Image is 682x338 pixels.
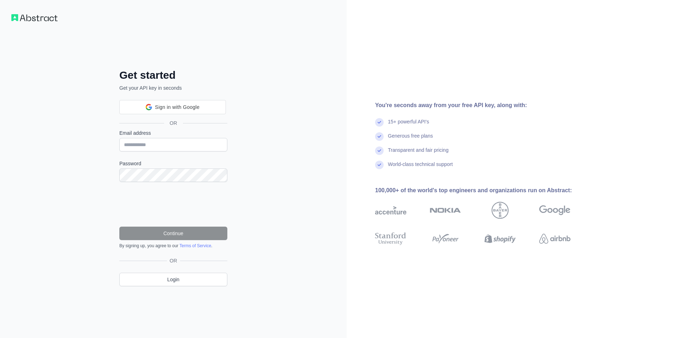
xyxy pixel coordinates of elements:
[375,202,406,219] img: accenture
[119,243,227,249] div: By signing up, you agree to our .
[167,257,180,264] span: OR
[119,129,227,137] label: Email address
[119,69,227,82] h2: Get started
[375,146,384,155] img: check mark
[375,118,384,127] img: check mark
[388,118,429,132] div: 15+ powerful API's
[119,227,227,240] button: Continue
[119,100,226,114] div: Sign in with Google
[179,243,211,248] a: Terms of Service
[375,101,593,110] div: You're seconds away from your free API key, along with:
[155,104,199,111] span: Sign in with Google
[388,132,433,146] div: Generous free plans
[119,273,227,286] a: Login
[492,202,509,219] img: bayer
[375,186,593,195] div: 100,000+ of the world's top engineers and organizations run on Abstract:
[375,231,406,246] img: stanford university
[485,231,516,246] img: shopify
[119,190,227,218] iframe: reCAPTCHA
[539,202,570,219] img: google
[375,161,384,169] img: check mark
[430,202,461,219] img: nokia
[388,146,449,161] div: Transparent and fair pricing
[539,231,570,246] img: airbnb
[375,132,384,141] img: check mark
[164,120,183,127] span: OR
[388,161,453,175] div: World-class technical support
[119,84,227,92] p: Get your API key in seconds
[119,160,227,167] label: Password
[11,14,58,21] img: Workflow
[430,231,461,246] img: payoneer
